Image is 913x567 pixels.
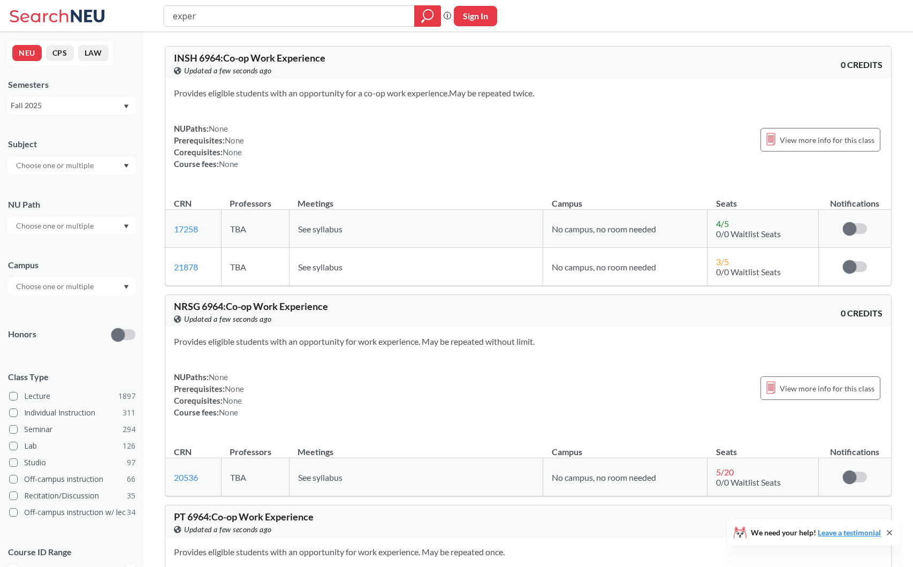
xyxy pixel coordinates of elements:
button: NEU [12,45,42,61]
label: Lab [9,439,135,453]
span: NRSG 6964 : Co-op Work Experience [174,300,328,312]
label: Individual Instruction [9,406,135,420]
svg: Dropdown arrow [124,164,129,168]
svg: Dropdown arrow [124,104,129,109]
div: Subject [8,138,135,150]
td: TBA [221,210,289,248]
span: 0/0 Waitlist Seats [716,229,781,239]
span: None [223,147,242,157]
th: Meetings [289,187,543,210]
input: Choose one or multiple [11,159,101,172]
span: 0 CREDITS [841,307,882,319]
span: 294 [123,424,135,435]
th: Professors [221,187,289,210]
th: Seats [707,187,819,210]
div: magnifying glass [414,5,441,27]
span: None [219,159,238,169]
svg: Dropdown arrow [124,224,129,229]
div: Fall 2025Dropdown arrow [8,97,135,114]
section: Provides eligible students with an opportunity for a co-op work experience.May be repeated twice. [174,87,882,99]
span: 311 [123,407,135,419]
th: Notifications [818,187,891,210]
th: Notifications [818,435,891,458]
a: 20536 [174,472,198,482]
td: No campus, no room needed [543,248,707,286]
span: 35 [127,490,135,502]
input: Class, professor, course number, "phrase" [172,7,407,25]
span: None [209,372,228,382]
th: Campus [543,187,707,210]
div: NU Path [8,199,135,210]
td: TBA [221,248,289,286]
span: See syllabus [298,262,343,272]
div: CRN [174,446,192,458]
span: Updated a few seconds ago [184,65,272,77]
span: We need your help! [751,529,881,536]
span: 3 / 5 [716,256,729,267]
span: None [225,135,244,145]
p: Course ID Range [8,546,135,558]
span: View more info for this class [780,133,874,147]
span: 0/0 Waitlist Seats [716,477,781,487]
div: NUPaths: Prerequisites: Corequisites: Course fees: [174,371,244,418]
section: Provides eligible students with an opportunity for work experience. May be repeated once. [174,546,882,558]
label: Lecture [9,389,135,403]
div: CRN [174,198,192,209]
div: Semesters [8,79,135,90]
th: Meetings [289,435,543,458]
td: No campus, no room needed [543,458,707,496]
span: 34 [127,506,135,518]
label: Off-campus instruction [9,472,135,486]
div: NUPaths: Prerequisites: Corequisites: Course fees: [174,123,244,170]
div: Campus [8,259,135,271]
span: 5 / 20 [716,467,734,477]
div: Dropdown arrow [8,217,135,235]
div: Dropdown arrow [8,156,135,175]
span: 66 [127,473,135,485]
span: See syllabus [298,472,343,482]
svg: magnifying glass [421,9,434,24]
section: Provides eligible students with an opportunity for work experience. May be repeated without limit. [174,336,882,347]
label: Studio [9,456,135,470]
span: Class Type [8,371,135,383]
p: Honors [8,328,36,341]
button: CPS [46,45,74,61]
th: Campus [543,435,707,458]
label: Off-campus instruction w/ lec [9,505,135,519]
span: INSH 6964 : Co-op Work Experience [174,52,325,64]
button: Sign In [454,6,497,26]
svg: Dropdown arrow [124,285,129,289]
span: None [209,124,228,133]
span: View more info for this class [780,382,874,395]
div: Dropdown arrow [8,277,135,296]
span: 1897 [118,390,135,402]
span: None [223,396,242,405]
input: Choose one or multiple [11,220,101,232]
span: 0 CREDITS [841,59,882,71]
span: None [219,407,238,417]
input: Choose one or multiple [11,280,101,293]
div: Fall 2025 [11,100,123,111]
span: PT 6964 : Co-op Work Experience [174,511,314,523]
th: Professors [221,435,289,458]
span: None [225,384,244,394]
td: No campus, no room needed [543,210,707,248]
span: 0 CREDITS [841,518,882,530]
label: Seminar [9,422,135,436]
span: 126 [123,440,135,452]
span: See syllabus [298,224,343,234]
a: Leave a testimonial [818,528,881,537]
th: Seats [707,435,819,458]
a: 17258 [174,224,198,234]
span: 97 [127,457,135,468]
a: 21878 [174,262,198,272]
button: LAW [78,45,109,61]
span: 4 / 5 [716,218,729,229]
span: Updated a few seconds ago [184,524,272,535]
label: Recitation/Discussion [9,489,135,503]
td: TBA [221,458,289,496]
span: Updated a few seconds ago [184,313,272,325]
span: 0/0 Waitlist Seats [716,267,781,277]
